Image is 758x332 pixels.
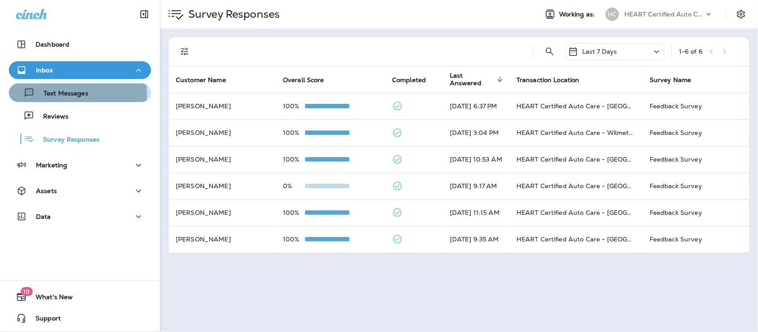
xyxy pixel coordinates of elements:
div: HC [606,8,619,21]
button: Assets [9,182,151,200]
p: HEART Certified Auto Care [624,11,704,18]
span: Overall Score [283,76,324,84]
div: 1 - 6 of 6 [679,48,702,55]
button: Support [9,309,151,327]
p: Last 7 Days [582,48,617,55]
td: Feedback Survey [643,93,749,119]
span: Transaction Location [516,76,591,84]
p: Inbox [36,67,53,74]
p: Dashboard [36,41,69,48]
p: 100% [283,236,305,243]
p: 100% [283,129,305,136]
span: Survey Name [650,76,703,84]
button: 19What's New [9,288,151,306]
span: 19 [20,287,32,296]
td: HEART Certified Auto Care - [GEOGRAPHIC_DATA] [509,199,643,226]
td: [PERSON_NAME] [169,93,276,119]
button: Search Survey Responses [541,43,559,60]
p: Data [36,213,51,220]
td: [PERSON_NAME] [169,119,276,146]
td: Feedback Survey [643,146,749,173]
td: [DATE] 9:35 AM [443,226,509,253]
button: Survey Responses [9,130,151,148]
td: Feedback Survey [643,226,749,253]
td: HEART Certified Auto Care - [GEOGRAPHIC_DATA] [509,93,643,119]
span: Last Answered [450,72,506,87]
span: Transaction Location [516,76,579,84]
td: HEART Certified Auto Care - [GEOGRAPHIC_DATA] [509,146,643,173]
td: HEART Certified Auto Care - Wilmette [509,119,643,146]
button: Settings [733,6,749,22]
p: Assets [36,187,57,194]
td: [PERSON_NAME] [169,226,276,253]
span: Completed [392,76,437,84]
td: [DATE] 9:17 AM [443,173,509,199]
td: [PERSON_NAME] [169,173,276,199]
button: Text Messages [9,83,151,102]
span: Survey Name [650,76,691,84]
span: Overall Score [283,76,336,84]
button: Dashboard [9,36,151,53]
p: Survey Responses [34,136,99,144]
span: Completed [392,76,426,84]
td: [DATE] 3:04 PM [443,119,509,146]
p: 100% [283,156,305,163]
td: [DATE] 6:37 PM [443,93,509,119]
button: Data [9,208,151,225]
span: Customer Name [176,76,238,84]
p: Reviews [34,113,68,121]
td: Feedback Survey [643,199,749,226]
span: Customer Name [176,76,226,84]
button: Marketing [9,156,151,174]
td: [PERSON_NAME] [169,199,276,226]
td: Feedback Survey [643,119,749,146]
p: 100% [283,103,305,110]
td: HEART Certified Auto Care - [GEOGRAPHIC_DATA] [509,226,643,253]
td: Feedback Survey [643,173,749,199]
p: Marketing [36,162,67,169]
button: Filters [176,43,194,60]
td: HEART Certified Auto Care - [GEOGRAPHIC_DATA] [509,173,643,199]
span: What's New [27,293,73,304]
span: Working as: [559,11,597,18]
td: [DATE] 11:15 AM [443,199,509,226]
p: Text Messages [35,90,88,98]
td: [DATE] 10:53 AM [443,146,509,173]
button: Reviews [9,107,151,125]
p: 100% [283,209,305,216]
span: Support [27,315,61,325]
button: Inbox [9,61,151,79]
p: 0% [283,182,305,190]
p: Survey Responses [185,8,280,21]
span: Last Answered [450,72,494,87]
td: [PERSON_NAME] [169,146,276,173]
button: Collapse Sidebar [132,5,157,23]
